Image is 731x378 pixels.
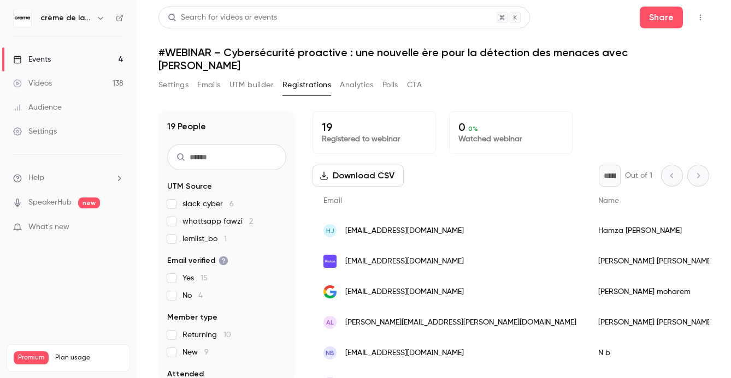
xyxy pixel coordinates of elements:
span: [PERSON_NAME][EMAIL_ADDRESS][PERSON_NAME][DOMAIN_NAME] [345,317,576,328]
span: New [182,347,209,358]
span: Yes [182,273,208,284]
span: UTM Source [167,181,212,192]
div: Hamza [PERSON_NAME] [587,215,724,246]
span: [EMAIL_ADDRESS][DOMAIN_NAME] [345,286,464,298]
span: Name [598,197,619,205]
span: 10 [223,331,231,339]
a: SpeakerHub [28,197,72,208]
img: crème de la crème [14,9,31,27]
span: Email [323,197,342,205]
div: [PERSON_NAME] [PERSON_NAME] [587,307,724,338]
img: proton.me [323,255,337,268]
span: Member type [167,312,217,323]
li: help-dropdown-opener [13,172,123,184]
h1: 19 People [167,120,206,133]
span: 0 % [468,125,478,133]
span: new [78,197,100,208]
span: 9 [204,349,209,356]
span: slack cyber [182,199,234,209]
span: 1 [224,235,227,243]
button: Share [640,7,683,28]
button: Settings [158,76,188,94]
button: UTM builder [229,76,274,94]
span: Email verified [167,255,228,266]
span: HJ [326,226,334,236]
button: Analytics [340,76,374,94]
span: whattsapp fawzi [182,216,253,227]
span: lemlist_bo [182,233,227,244]
span: Nb [326,348,334,358]
div: Audience [13,102,62,113]
span: What's new [28,221,69,233]
iframe: Noticeable Trigger [110,223,123,232]
p: Registered to webinar [322,134,427,145]
span: [EMAIL_ADDRESS][DOMAIN_NAME] [345,347,464,359]
span: AL [326,317,334,327]
img: googlemail.com [323,285,337,299]
span: Plan usage [55,353,123,362]
h6: crème de la crème [40,13,92,23]
span: 6 [229,200,234,208]
div: N b [587,338,724,368]
p: 0 [458,121,563,134]
button: Download CSV [313,165,404,187]
p: 19 [322,121,427,134]
button: Registrations [282,76,331,94]
h1: #WEBINAR – Cybersécurité proactive : une nouvelle ère pour la détection des menaces avec [PERSON_... [158,46,709,72]
button: Polls [382,76,398,94]
span: 2 [249,218,253,225]
p: Out of 1 [625,170,652,181]
span: Premium [14,351,49,364]
span: [EMAIL_ADDRESS][DOMAIN_NAME] [345,256,464,267]
div: [PERSON_NAME] [PERSON_NAME] [587,246,724,277]
div: Videos [13,78,52,89]
div: Events [13,54,51,65]
span: 4 [198,292,203,299]
button: Emails [197,76,220,94]
div: [PERSON_NAME] moharem [587,277,724,307]
button: CTA [407,76,422,94]
div: Settings [13,126,57,137]
p: Watched webinar [458,134,563,145]
span: Returning [182,329,231,340]
span: [EMAIL_ADDRESS][DOMAIN_NAME] [345,225,464,237]
span: No [182,290,203,301]
span: Help [28,172,44,184]
div: Search for videos or events [168,12,277,23]
span: 15 [201,274,208,282]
